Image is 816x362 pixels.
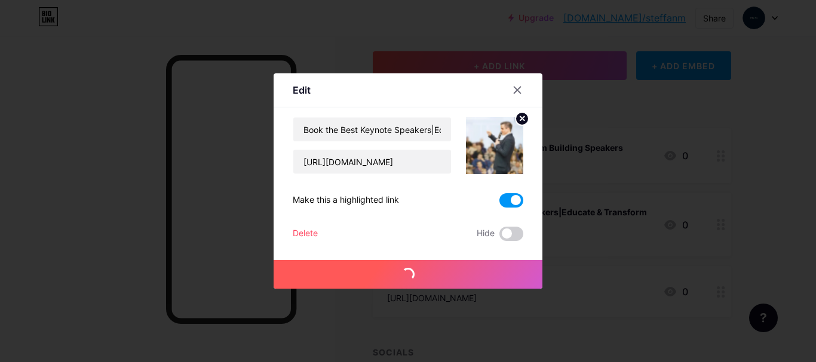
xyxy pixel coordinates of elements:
input: URL [293,150,451,174]
span: Hide [477,227,495,241]
div: Make this a highlighted link [293,193,399,208]
img: link_thumbnail [466,117,523,174]
div: Edit [293,83,311,97]
div: Delete [293,227,318,241]
input: Title [293,117,451,141]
